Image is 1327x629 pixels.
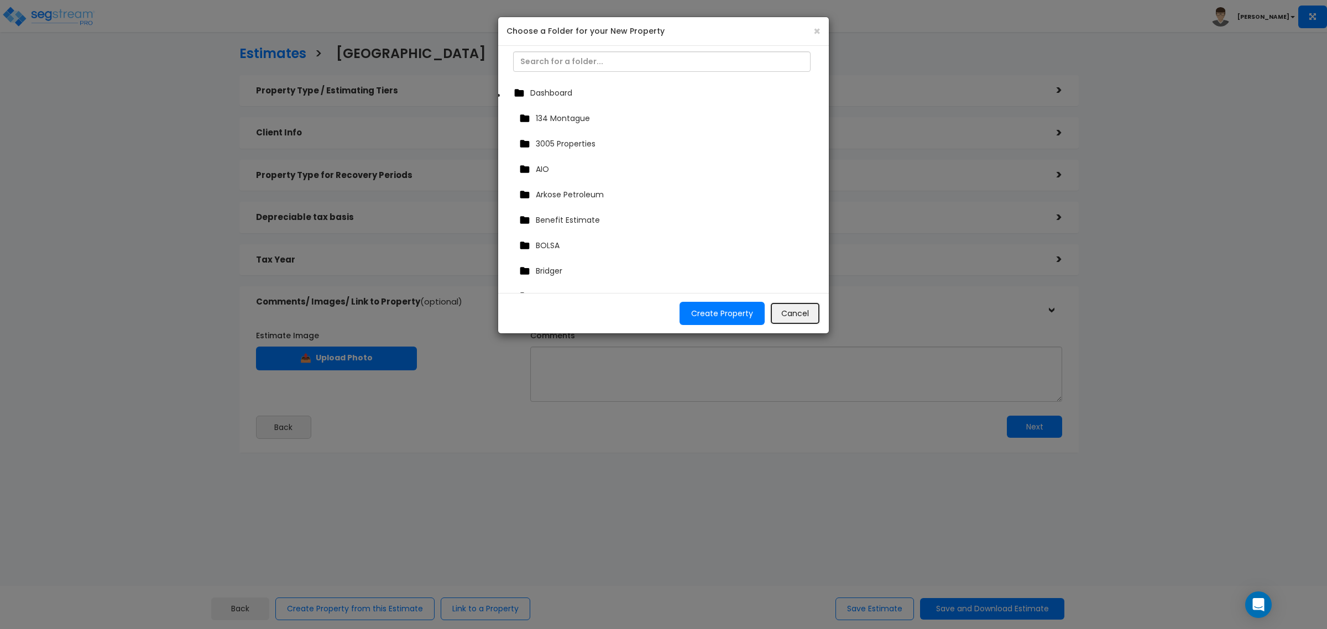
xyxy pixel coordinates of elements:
img: Folder Icon [519,189,530,200]
img: Folder Icon [519,113,530,124]
span: Bridger [536,265,562,276]
img: Folder Icon [519,214,530,226]
span: × [813,23,821,39]
img: Folder Icon [514,87,525,98]
button: Create Property [680,302,765,325]
span: BOLSA [536,240,560,251]
span: 3005 Properties [536,138,595,149]
input: Search for a folder... [513,51,811,72]
span: 134 Montague [536,113,590,124]
span: AIO [536,164,549,175]
span: Cascades Cover Two LLC [536,291,633,302]
div: Open Intercom Messenger [1245,591,1272,618]
h5: Choose a Folder for your New Property [506,25,821,36]
img: Folder Icon [519,291,530,302]
span: Benefit Estimate [536,214,600,226]
img: Folder Icon [519,265,530,276]
button: Close [813,25,821,37]
img: Folder Icon [519,240,530,251]
span: Arkose Petroleum [536,189,604,200]
button: Cancel [770,302,821,325]
img: Folder Icon [519,164,530,175]
img: Folder Icon [519,138,530,149]
span: Dashboard [530,87,572,98]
